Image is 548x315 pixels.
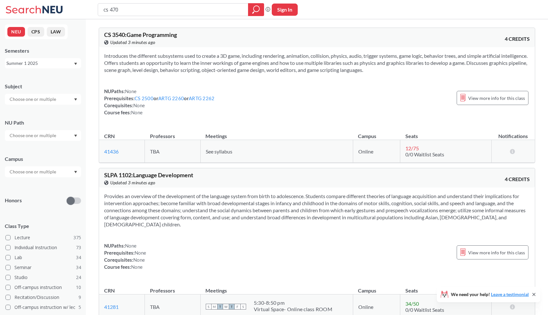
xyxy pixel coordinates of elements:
[200,281,353,294] th: Meetings
[353,281,400,294] th: Campus
[145,126,200,140] th: Professors
[405,301,419,307] span: 34 / 50
[28,27,44,37] button: CPS
[74,135,77,137] svg: Dropdown arrow
[6,95,60,103] input: Choose one or multiple
[158,95,184,101] a: ARTG 2260
[353,126,400,140] th: Campus
[79,294,81,301] span: 9
[5,223,81,230] span: Class Type
[405,145,419,151] span: 12 / 75
[400,281,491,294] th: Seats
[74,171,77,173] svg: Dropdown arrow
[135,250,146,256] span: None
[5,233,81,242] label: Lecture
[104,52,530,74] section: Introduces the different subsystems used to create a 3D game, including rendering, animation, col...
[206,304,212,310] span: S
[133,102,145,108] span: None
[254,300,332,306] div: 5:30 - 8:50 pm
[110,39,155,46] span: Updated 3 minutes ago
[5,166,81,177] div: Dropdown arrow
[104,193,530,228] section: Provides an overview of the development of the language system from birth to adolescence. Student...
[104,242,146,270] div: NUPaths: Prerequisites: Corequisites: Course fees:
[6,60,73,67] div: Summer 1 2025
[145,281,200,294] th: Professors
[200,126,353,140] th: Meetings
[468,249,525,257] span: View more info for this class
[235,304,240,310] span: F
[5,130,81,141] div: Dropdown arrow
[206,148,232,154] span: See syllabus
[76,264,81,271] span: 34
[76,254,81,261] span: 34
[272,4,298,16] button: Sign In
[5,303,81,311] label: Off-campus instruction w/ lec
[131,264,143,270] span: None
[125,88,137,94] span: None
[5,94,81,105] div: Dropdown arrow
[5,47,81,54] div: Semesters
[125,243,137,249] span: None
[47,27,65,37] button: LAW
[5,197,22,204] p: Honors
[229,304,235,310] span: T
[131,109,143,115] span: None
[252,5,260,14] svg: magnifying glass
[76,274,81,281] span: 24
[104,287,115,294] div: CRN
[5,58,81,68] div: Summer 1 2025Dropdown arrow
[505,176,530,183] span: 4 CREDITS
[5,119,81,126] div: NU Path
[104,133,115,140] div: CRN
[468,94,525,102] span: View more info for this class
[217,304,223,310] span: T
[74,63,77,65] svg: Dropdown arrow
[5,253,81,262] label: Lab
[405,151,444,157] span: 0/0 Waitlist Seats
[491,126,535,140] th: Notifications
[135,95,154,101] a: CS 2500
[5,283,81,292] label: Off-campus instruction
[145,140,200,163] td: TBA
[104,148,119,154] a: 41436
[5,83,81,90] div: Subject
[76,244,81,251] span: 73
[451,292,529,297] span: We need your help!
[5,293,81,302] label: Recitation/Discussion
[6,168,60,176] input: Choose one or multiple
[189,95,214,101] a: ARTG 2262
[133,257,145,263] span: None
[491,292,529,297] a: Leave a testimonial
[212,304,217,310] span: M
[104,31,177,38] span: CS 3540 : Game Programming
[405,307,444,313] span: 0/0 Waitlist Seats
[5,243,81,252] label: Individual Instruction
[248,3,264,16] div: magnifying glass
[5,263,81,272] label: Seminar
[74,98,77,101] svg: Dropdown arrow
[505,35,530,42] span: 4 CREDITS
[223,304,229,310] span: W
[254,306,332,312] div: Virtual Space- Online class ROOM
[79,304,81,311] span: 5
[104,88,214,116] div: NUPaths: Prerequisites: or or Corequisites: Course fees:
[353,140,400,163] td: Online
[5,155,81,162] div: Campus
[73,234,81,241] span: 375
[6,132,60,139] input: Choose one or multiple
[400,126,491,140] th: Seats
[76,284,81,291] span: 10
[240,304,246,310] span: S
[5,273,81,282] label: Studio
[104,171,193,179] span: SLPA 1102 : Language Development
[491,281,535,294] th: Notifications
[103,4,244,15] input: Class, professor, course number, "phrase"
[110,179,155,186] span: Updated 3 minutes ago
[7,27,25,37] button: NEU
[104,304,119,310] a: 41281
